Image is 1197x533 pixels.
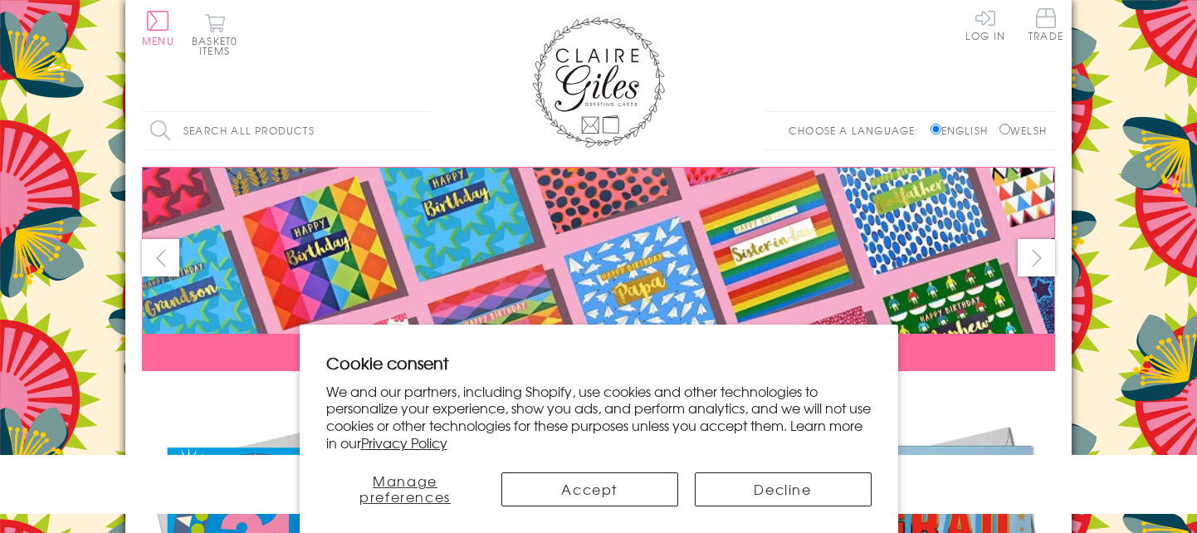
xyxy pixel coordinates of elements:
button: Manage preferences [326,472,485,506]
label: English [931,123,996,138]
p: We and our partners, including Shopify, use cookies and other technologies to personalize your ex... [326,383,872,452]
span: Menu [142,33,174,48]
a: Privacy Policy [361,433,447,452]
span: Manage preferences [359,471,451,506]
button: next [1018,239,1055,276]
h2: Cookie consent [326,351,872,374]
label: Welsh [999,123,1047,138]
input: Search all products [142,112,432,149]
button: Basket0 items [192,13,237,56]
img: Claire Giles Greetings Cards [532,17,665,148]
button: Decline [695,472,872,506]
button: Accept [501,472,678,506]
input: Welsh [999,124,1010,134]
a: Log In [965,8,1005,41]
input: Search [416,112,432,149]
span: 0 items [199,33,237,58]
span: Trade [1028,8,1063,41]
div: Carousel Pagination [142,384,1055,409]
button: Menu [142,11,174,46]
button: prev [142,239,179,276]
a: Trade [1028,8,1063,44]
p: Choose a language: [789,123,927,138]
input: English [931,124,941,134]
